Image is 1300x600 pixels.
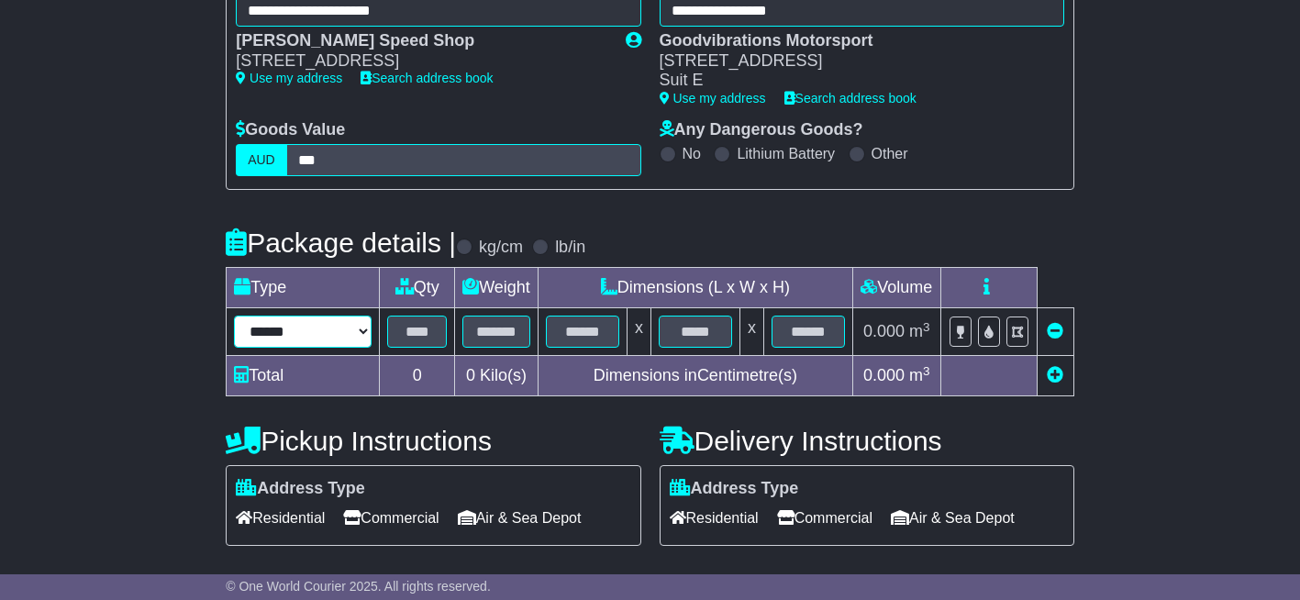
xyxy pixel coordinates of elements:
[380,268,455,308] td: Qty
[226,426,640,456] h4: Pickup Instructions
[236,120,345,140] label: Goods Value
[660,31,1046,51] div: Goodvibrations Motorsport
[660,71,1046,91] div: Suit E
[777,504,872,532] span: Commercial
[236,504,325,532] span: Residential
[863,366,905,384] span: 0.000
[455,268,539,308] td: Weight
[872,145,908,162] label: Other
[923,320,930,334] sup: 3
[343,504,439,532] span: Commercial
[236,144,287,176] label: AUD
[361,71,493,85] a: Search address book
[1047,366,1063,384] a: Add new item
[1047,322,1063,340] a: Remove this item
[660,426,1074,456] h4: Delivery Instructions
[739,308,763,356] td: x
[226,228,456,258] h4: Package details |
[538,268,852,308] td: Dimensions (L x W x H)
[458,504,582,532] span: Air & Sea Depot
[863,322,905,340] span: 0.000
[227,268,380,308] td: Type
[909,322,930,340] span: m
[683,145,701,162] label: No
[909,366,930,384] span: m
[670,504,759,532] span: Residential
[891,504,1015,532] span: Air & Sea Depot
[466,366,475,384] span: 0
[555,238,585,258] label: lb/in
[784,91,917,106] a: Search address book
[660,91,766,106] a: Use my address
[227,356,380,396] td: Total
[236,31,606,51] div: [PERSON_NAME] Speed Shop
[670,479,799,499] label: Address Type
[380,356,455,396] td: 0
[538,356,852,396] td: Dimensions in Centimetre(s)
[852,268,940,308] td: Volume
[226,579,491,594] span: © One World Courier 2025. All rights reserved.
[923,364,930,378] sup: 3
[236,479,365,499] label: Address Type
[627,308,650,356] td: x
[479,238,523,258] label: kg/cm
[455,356,539,396] td: Kilo(s)
[236,51,606,72] div: [STREET_ADDRESS]
[660,120,863,140] label: Any Dangerous Goods?
[660,51,1046,72] div: [STREET_ADDRESS]
[236,71,342,85] a: Use my address
[737,145,835,162] label: Lithium Battery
